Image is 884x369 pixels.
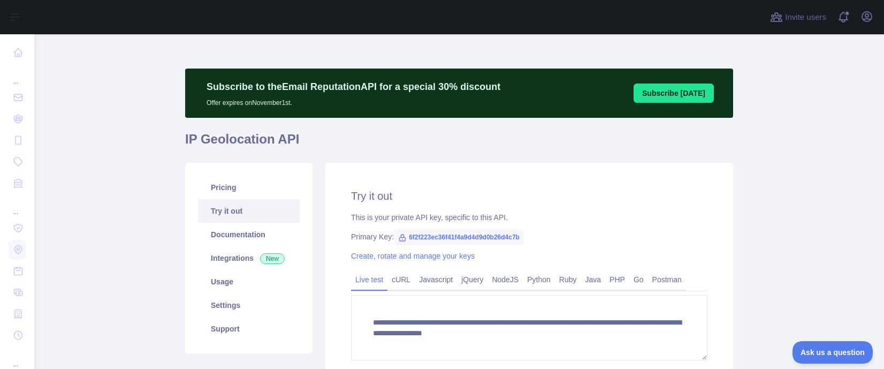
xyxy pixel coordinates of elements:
div: ... [9,347,26,368]
a: Javascript [415,271,457,288]
div: ... [9,195,26,216]
div: This is your private API key, specific to this API. [351,212,707,223]
a: Ruby [555,271,581,288]
a: cURL [387,271,415,288]
a: Support [198,317,300,341]
a: NodeJS [487,271,523,288]
h2: Try it out [351,189,707,204]
a: Documentation [198,223,300,246]
button: Subscribe [DATE] [634,84,714,103]
a: Settings [198,293,300,317]
a: Create, rotate and manage your keys [351,252,475,260]
a: jQuery [457,271,487,288]
a: Python [523,271,555,288]
iframe: Toggle Customer Support [792,341,873,364]
a: Postman [648,271,686,288]
a: Pricing [198,176,300,199]
a: Java [581,271,606,288]
a: Live test [351,271,387,288]
a: Integrations New [198,246,300,270]
button: Invite users [768,9,828,26]
a: Try it out [198,199,300,223]
span: Invite users [785,11,826,24]
span: 6f2f223ec36f41f4a9d4d9d0b26d4c7b [394,229,524,245]
div: Primary Key: [351,231,707,242]
a: Go [629,271,648,288]
div: ... [9,64,26,86]
span: New [260,253,285,264]
h1: IP Geolocation API [185,131,733,156]
a: PHP [605,271,629,288]
p: Subscribe to the Email Reputation API for a special 30 % discount [207,79,500,94]
a: Usage [198,270,300,293]
p: Offer expires on November 1st. [207,94,500,107]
